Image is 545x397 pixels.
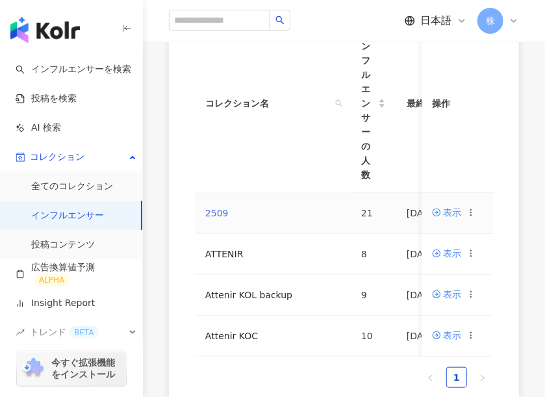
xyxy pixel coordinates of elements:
[51,357,122,380] span: 今すぐ拡張機能をインストール
[10,17,80,43] img: logo
[479,374,487,382] span: right
[443,328,461,342] div: 表示
[396,234,533,275] td: [DATE] 14:30
[205,208,229,218] a: 2509
[21,358,45,379] img: chrome extension
[333,94,346,113] span: search
[205,290,292,300] a: Attenir KOL backup
[30,318,99,347] span: トレンド
[443,287,461,301] div: 表示
[361,290,367,300] span: 9
[16,92,77,105] a: 投稿を検索
[275,16,285,25] span: search
[432,328,461,342] a: 表示
[432,205,461,220] a: 表示
[16,63,131,76] a: searchインフルエンサーを検索
[420,367,441,388] button: left
[205,96,330,110] span: コレクション名
[432,287,461,301] a: 表示
[396,14,533,193] th: 最終更新日
[427,374,435,382] span: left
[205,331,258,341] a: Attenir KOC
[443,246,461,261] div: 表示
[472,367,493,388] button: right
[361,249,367,259] span: 8
[30,142,84,172] span: コレクション
[443,205,461,220] div: 表示
[420,367,441,388] li: 前のページ
[335,99,343,107] span: search
[361,208,373,218] span: 21
[31,238,95,251] a: 投稿コンテンツ
[446,367,467,388] li: 1
[16,122,61,134] a: AI 検索
[396,193,533,234] td: [DATE] 10:31
[16,297,95,310] a: Insight Report
[432,246,461,261] a: 表示
[486,14,495,28] span: 株
[420,14,451,28] span: 日本語
[16,261,132,287] a: 広告換算値予測ALPHA
[472,367,493,388] li: 次のページ
[447,368,466,387] a: 1
[407,96,512,110] span: 最終更新日
[205,249,244,259] a: ATTENIR
[361,331,373,341] span: 10
[31,180,113,193] a: 全てのコレクション
[17,351,126,386] a: chrome extension今すぐ拡張機能をインストール
[31,209,104,222] a: インフルエンサー
[396,275,533,316] td: [DATE] 12:20
[422,14,493,193] th: 操作
[396,316,533,357] td: [DATE] 14:12
[351,14,396,193] th: インフルエンサーの人数
[361,25,375,182] span: インフルエンサーの人数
